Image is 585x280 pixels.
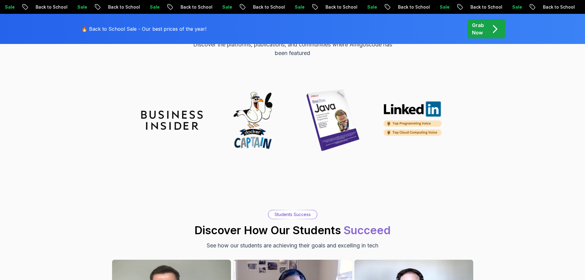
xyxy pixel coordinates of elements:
p: Back to School [14,4,55,10]
img: partner_insider [141,111,203,130]
p: Grab Now [472,22,484,36]
p: Back to School [158,4,200,10]
p: Students Success [275,211,311,218]
p: 🔥 Back to School Sale - Our best prices of the year! [81,25,206,33]
p: Sale [418,4,437,10]
img: partner_docker [222,89,283,151]
p: Sale [55,4,75,10]
h2: Discover How Our Students [194,224,391,236]
p: Back to School [376,4,418,10]
p: Sale [490,4,510,10]
p: Back to School [86,4,128,10]
p: Sale [128,4,147,10]
img: partner_java [302,89,364,151]
p: Discover the platforms, publications, and communities where Amigoscode has been featured [189,40,396,57]
img: partner_linkedin [383,101,444,139]
p: Sale [345,4,365,10]
span: Succeed [344,223,391,237]
p: Back to School [231,4,273,10]
p: Back to School [521,4,563,10]
p: See how our students are achieving their goals and excelling in tech [207,241,378,250]
p: Sale [200,4,220,10]
p: Sale [273,4,292,10]
p: Sale [563,4,582,10]
p: Back to School [303,4,345,10]
p: Back to School [448,4,490,10]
